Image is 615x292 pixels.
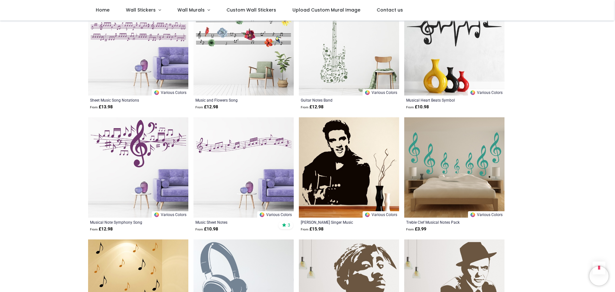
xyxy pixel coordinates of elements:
[226,7,276,13] span: Custom Wall Stickers
[299,117,399,218] img: Elvis Presley Singer Music Wall Sticker
[301,97,378,103] a: Guitar Notes Band
[301,228,308,231] span: From
[365,90,370,96] img: Color Wheel
[90,105,98,109] span: From
[406,228,414,231] span: From
[377,7,403,13] span: Contact us
[257,211,294,218] a: Various Colors
[90,97,167,103] a: Sheet Music Song Notations
[90,220,167,225] a: Musical Note Symphony Song
[152,89,188,96] a: Various Colors
[365,212,370,218] img: Color Wheel
[177,7,205,13] span: Wall Murals
[292,7,360,13] span: Upload Custom Mural Image
[470,90,476,96] img: Color Wheel
[470,212,476,218] img: Color Wheel
[468,89,504,96] a: Various Colors
[589,266,609,286] iframe: Brevo live chat
[259,212,265,218] img: Color Wheel
[468,211,504,218] a: Various Colors
[406,104,429,110] strong: £ 10.98
[195,105,203,109] span: From
[154,90,160,96] img: Color Wheel
[88,117,188,218] img: Musical Note Symphony Song Wall Sticker
[301,226,324,232] strong: £ 15.98
[195,228,203,231] span: From
[406,226,426,232] strong: £ 3.99
[195,220,273,225] a: Music Sheet Notes
[126,7,156,13] span: Wall Stickers
[90,228,98,231] span: From
[195,97,273,103] a: Music and Flowers Song
[301,105,308,109] span: From
[154,212,160,218] img: Color Wheel
[195,226,218,232] strong: £ 10.98
[301,220,378,225] a: [PERSON_NAME] Singer Music
[406,105,414,109] span: From
[406,220,483,225] a: Treble Clef Musical Notes Pack
[406,97,483,103] a: Musical Heart Beats Symbol
[404,117,504,218] img: Treble Clef Musical Notes Wall Sticker Pack
[152,211,188,218] a: Various Colors
[90,226,113,232] strong: £ 12.98
[288,222,290,228] span: 3
[301,104,324,110] strong: £ 12.98
[363,211,399,218] a: Various Colors
[363,89,399,96] a: Various Colors
[90,104,113,110] strong: £ 13.98
[96,7,110,13] span: Home
[195,104,218,110] strong: £ 12.98
[193,117,294,218] img: Music Sheet Notes Wall Sticker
